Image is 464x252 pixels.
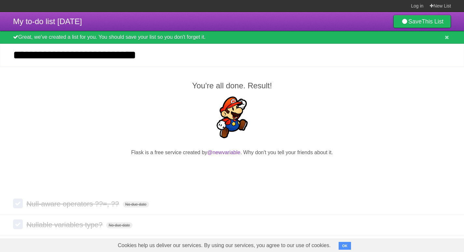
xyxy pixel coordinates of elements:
span: Null-aware operators ??=, ?? [26,200,120,208]
label: Done [13,219,23,229]
span: No due date [123,201,149,207]
b: This List [422,18,443,25]
span: No due date [106,222,133,228]
a: SaveThis List [393,15,451,28]
img: Super Mario [211,96,253,138]
a: @newvariable [207,150,241,155]
button: OK [339,242,351,250]
span: Nullable variables type? [26,221,104,229]
h2: You're all done. Result! [13,80,451,92]
span: My to-do list [DATE] [13,17,82,26]
label: Done [13,199,23,208]
p: Flask is a free service created by . Why don't you tell your friends about it. [13,149,451,156]
span: Cookies help us deliver our services. By using our services, you agree to our use of cookies. [111,239,337,252]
